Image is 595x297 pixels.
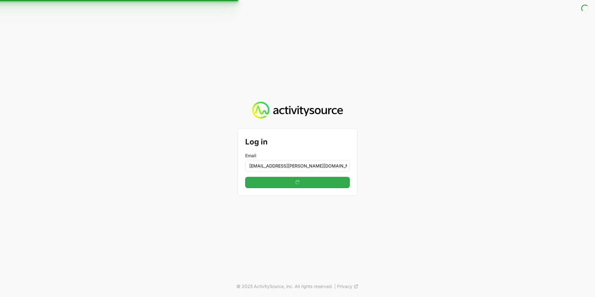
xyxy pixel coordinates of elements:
[237,283,333,290] p: © 2025 ActivitySource, inc. All rights reserved.
[245,160,350,172] input: Enter your email
[334,283,336,290] span: |
[252,101,343,119] img: Activity Source
[245,136,350,148] h2: Log in
[337,283,358,290] a: Privacy
[245,153,350,159] label: Email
